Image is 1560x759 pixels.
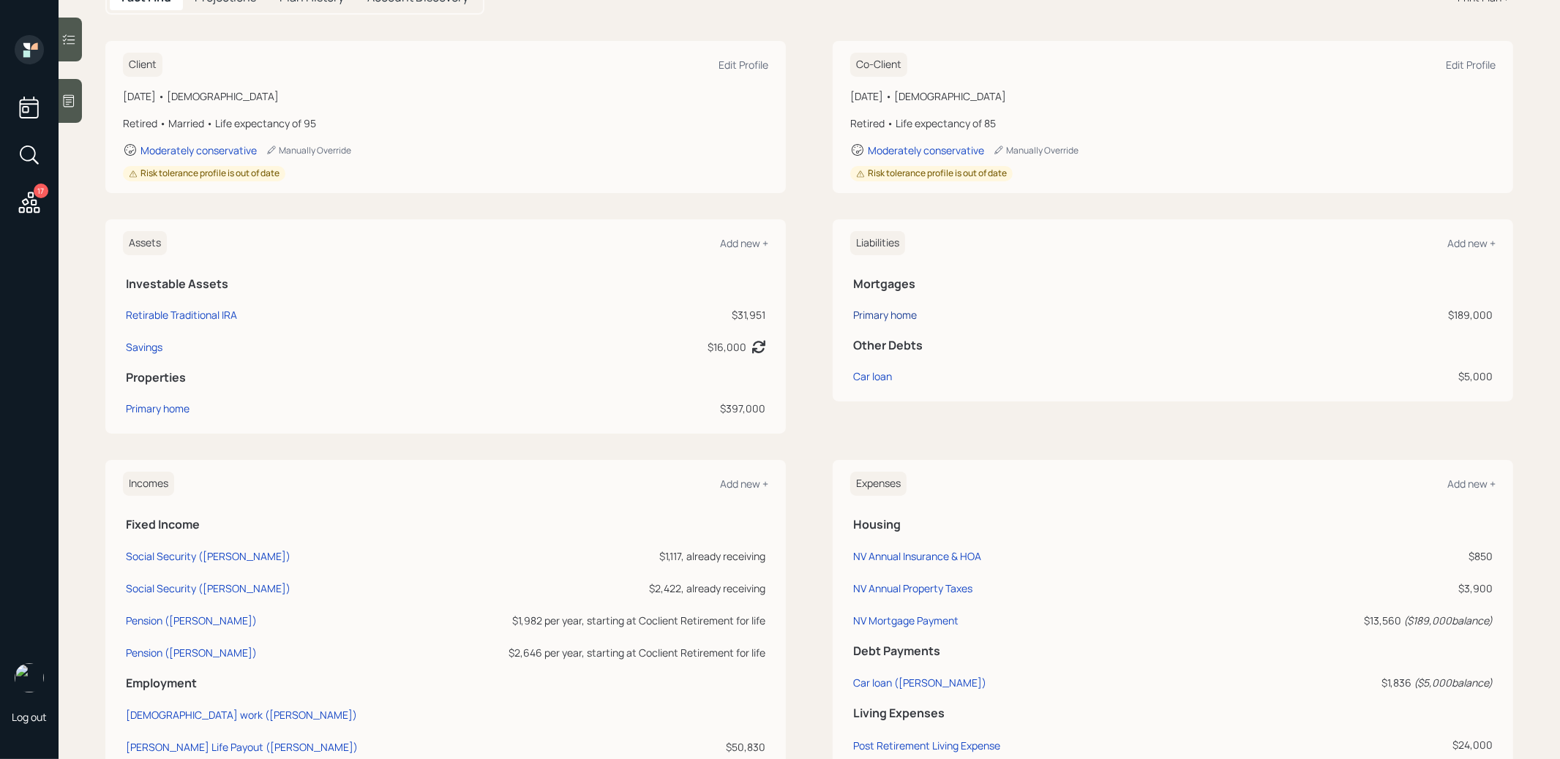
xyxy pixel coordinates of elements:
div: Edit Profile [1446,58,1496,72]
div: Moderately conservative [140,143,257,157]
h6: Expenses [850,472,907,496]
h6: Client [123,53,162,77]
div: $1,836 [1277,675,1493,690]
div: Post Retirement Living Expense [853,739,1000,752]
h5: Other Debts [853,339,1493,352]
div: Add new + [1447,236,1496,250]
div: $50,830 [432,739,765,755]
div: $397,000 [544,401,765,416]
div: Retirable Traditional IRA [126,307,237,322]
h6: Co-Client [850,53,907,77]
div: Pension ([PERSON_NAME]) [126,646,257,660]
div: [DATE] • [DEMOGRAPHIC_DATA] [850,88,1496,104]
h6: Incomes [123,472,174,496]
h5: Debt Payments [853,644,1493,658]
h5: Housing [853,518,1493,532]
div: Add new + [720,236,768,250]
div: Manually Override [993,144,1079,156]
div: Social Security ([PERSON_NAME]) [126,549,290,563]
h5: Living Expenses [853,706,1493,720]
h5: Investable Assets [126,277,765,291]
h5: Employment [126,676,765,690]
div: 17 [34,184,48,198]
div: Savings [126,339,162,355]
div: Moderately conservative [868,143,984,157]
h6: Liabilities [850,231,905,255]
div: [PERSON_NAME] Life Payout ([PERSON_NAME]) [126,740,358,754]
div: Retired • Married • Life expectancy of 95 [123,116,768,131]
div: $1,117, already receiving [432,548,765,564]
img: treva-nostdahl-headshot.png [15,663,44,692]
div: $5,000 [1227,369,1493,384]
div: [DATE] • [DEMOGRAPHIC_DATA] [123,88,768,104]
div: Retired • Life expectancy of 85 [850,116,1496,131]
h6: Assets [123,231,167,255]
div: $16,000 [708,339,746,355]
div: $1,982 per year, starting at Coclient Retirement for life [432,613,765,628]
div: $31,951 [544,307,765,322]
div: Risk tolerance profile is out of date [856,167,1007,180]
div: [DEMOGRAPHIC_DATA] work ([PERSON_NAME]) [126,708,357,722]
h5: Fixed Income [126,518,765,532]
div: $2,422, already receiving [432,581,765,596]
div: Car loan ([PERSON_NAME]) [853,676,986,690]
div: NV Annual Insurance & HOA [853,549,981,563]
h5: Properties [126,371,765,385]
div: NV Annual Property Taxes [853,581,972,595]
div: $13,560 [1277,613,1493,628]
i: ( $5,000 balance) [1414,676,1493,690]
div: Pension ([PERSON_NAME]) [126,613,257,627]
div: $24,000 [1277,737,1493,752]
div: Add new + [720,477,768,491]
div: Risk tolerance profile is out of date [129,167,280,180]
div: Primary home [126,401,190,416]
div: $2,646 per year, starting at Coclient Retirement for life [432,645,765,660]
div: NV Mortgage Payment [853,613,959,627]
h5: Mortgages [853,277,1493,291]
div: Primary home [853,307,917,322]
div: $189,000 [1227,307,1493,322]
div: Add new + [1447,477,1496,491]
div: Social Security ([PERSON_NAME]) [126,581,290,595]
div: Log out [12,710,47,724]
div: $850 [1277,548,1493,564]
div: Manually Override [266,144,351,156]
i: ( $189,000 balance) [1403,613,1493,627]
div: Edit Profile [719,58,768,72]
div: Car loan [853,369,892,384]
div: $3,900 [1277,581,1493,596]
